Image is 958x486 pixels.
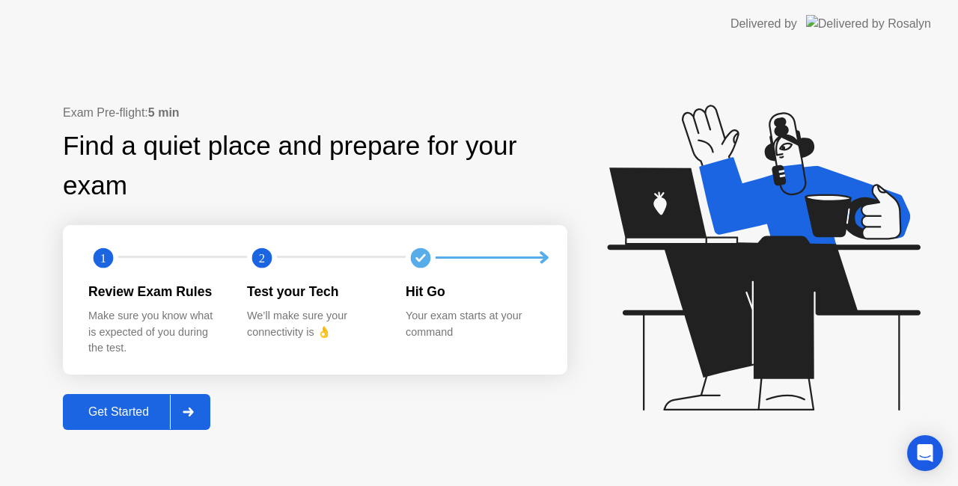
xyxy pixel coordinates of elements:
[406,308,540,340] div: Your exam starts at your command
[406,282,540,301] div: Hit Go
[148,106,180,119] b: 5 min
[730,15,797,33] div: Delivered by
[806,15,931,32] img: Delivered by Rosalyn
[63,126,567,206] div: Find a quiet place and prepare for your exam
[63,104,567,122] div: Exam Pre-flight:
[88,282,223,301] div: Review Exam Rules
[259,250,265,265] text: 2
[247,282,382,301] div: Test your Tech
[907,435,943,471] div: Open Intercom Messenger
[67,405,170,419] div: Get Started
[63,394,210,430] button: Get Started
[247,308,382,340] div: We’ll make sure your connectivity is 👌
[100,250,106,265] text: 1
[88,308,223,357] div: Make sure you know what is expected of you during the test.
